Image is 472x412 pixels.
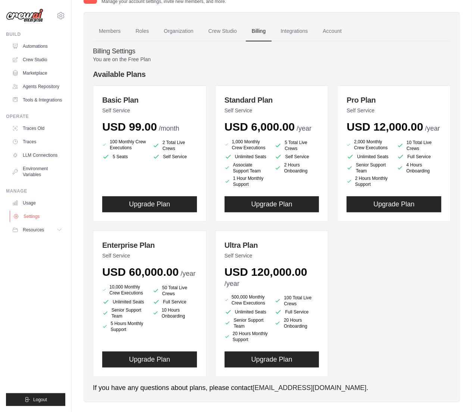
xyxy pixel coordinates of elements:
[275,317,319,329] li: 20 Hours Onboarding
[225,162,269,174] li: Associate Support Team
[9,136,65,148] a: Traces
[102,138,147,152] li: 100 Monthly Crew Executions
[225,352,319,368] button: Upgrade Plan
[6,188,65,194] div: Manage
[347,175,391,187] li: 2 Hours Monthly Support
[397,162,441,174] li: 4 Hours Onboarding
[159,125,179,132] span: /month
[9,122,65,134] a: Traces Old
[225,138,269,152] li: 1,000 Monthly Crew Executions
[9,54,65,66] a: Crew Studio
[102,283,147,297] li: 10,000 Monthly Crew Executions
[93,383,451,393] p: If you have any questions about plans, please contact .
[425,125,440,132] span: /year
[102,240,197,250] h3: Enterprise Plan
[347,95,441,105] h3: Pro Plan
[6,9,43,23] img: Logo
[225,196,319,212] button: Upgrade Plan
[275,140,319,152] li: 5 Total Live Crews
[275,308,319,316] li: Full Service
[129,21,155,41] a: Roles
[225,252,319,259] p: Self Service
[23,227,44,233] span: Resources
[9,67,65,79] a: Marketplace
[33,397,47,403] span: Logout
[347,162,391,174] li: Senior Support Team
[93,21,126,41] a: Members
[9,81,65,93] a: Agents Repository
[275,153,319,160] li: Self Service
[102,298,147,306] li: Unlimited Seats
[102,266,179,278] span: USD 60,000.00
[397,140,441,152] li: 10 Total Live Crews
[102,153,147,160] li: 5 Seats
[347,138,391,152] li: 2,000 Monthly Crew Executions
[347,121,423,133] span: USD 12,000.00
[435,376,472,412] iframe: Chat Widget
[297,125,312,132] span: /year
[102,196,197,212] button: Upgrade Plan
[275,162,319,174] li: 2 Hours Onboarding
[9,149,65,161] a: LLM Connections
[10,210,66,222] a: Settings
[225,317,269,329] li: Senior Support Team
[9,163,65,181] a: Environment Variables
[153,285,197,297] li: 50 Total Live Crews
[153,140,197,152] li: 2 Total Live Crews
[102,307,147,319] li: Senior Support Team
[102,252,197,259] p: Self Service
[253,384,366,391] a: [EMAIL_ADDRESS][DOMAIN_NAME]
[102,352,197,368] button: Upgrade Plan
[93,69,451,79] h4: Available Plans
[93,56,451,63] p: You are on the Free Plan
[225,175,269,187] li: 1 Hour Monthly Support
[153,307,197,319] li: 10 Hours Onboarding
[225,107,319,114] p: Self Service
[275,295,319,307] li: 100 Total Live Crews
[275,21,314,41] a: Integrations
[347,107,441,114] p: Self Service
[6,393,65,406] button: Logout
[158,21,199,41] a: Organization
[225,280,240,287] span: /year
[347,153,391,160] li: Unlimited Seats
[153,298,197,306] li: Full Service
[102,321,147,333] li: 5 Hours Monthly Support
[6,31,65,37] div: Build
[225,240,319,250] h3: Ultra Plan
[246,21,272,41] a: Billing
[181,270,196,277] span: /year
[203,21,243,41] a: Crew Studio
[225,121,295,133] span: USD 6,000.00
[6,113,65,119] div: Operate
[225,331,269,343] li: 20 Hours Monthly Support
[9,197,65,209] a: Usage
[225,266,307,278] span: USD 120,000.00
[9,94,65,106] a: Tools & Integrations
[225,308,269,316] li: Unlimited Seats
[93,47,451,56] h4: Billing Settings
[9,224,65,236] button: Resources
[347,196,441,212] button: Upgrade Plan
[225,95,319,105] h3: Standard Plan
[102,107,197,114] p: Self Service
[153,153,197,160] li: Self Service
[225,293,269,307] li: 500,000 Monthly Crew Executions
[102,121,157,133] span: USD 99.00
[397,153,441,160] li: Full Service
[225,153,269,160] li: Unlimited Seats
[9,40,65,52] a: Automations
[102,95,197,105] h3: Basic Plan
[317,21,348,41] a: Account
